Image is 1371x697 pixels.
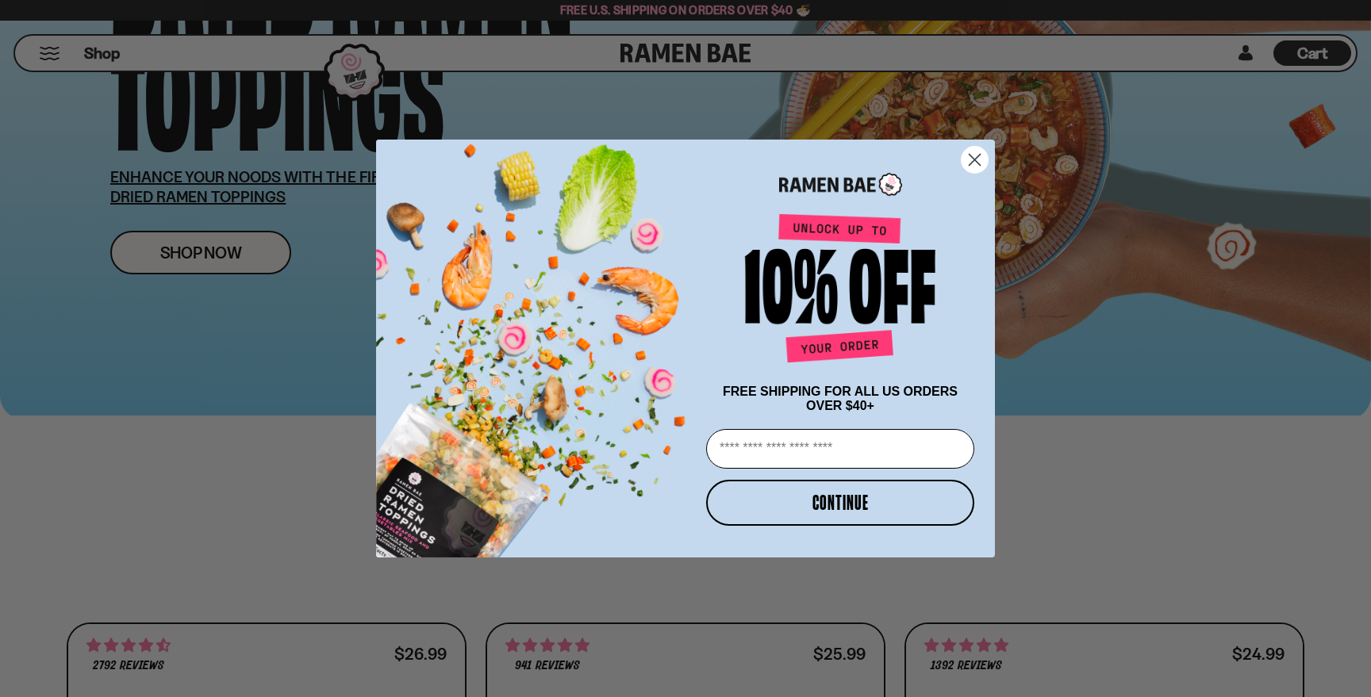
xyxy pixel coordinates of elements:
img: ce7035ce-2e49-461c-ae4b-8ade7372f32c.png [376,126,700,557]
button: Close dialog [961,146,989,174]
button: CONTINUE [706,480,974,526]
span: FREE SHIPPING FOR ALL US ORDERS OVER $40+ [723,385,958,412]
img: Unlock up to 10% off [741,213,939,369]
img: Ramen Bae Logo [779,171,902,197]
